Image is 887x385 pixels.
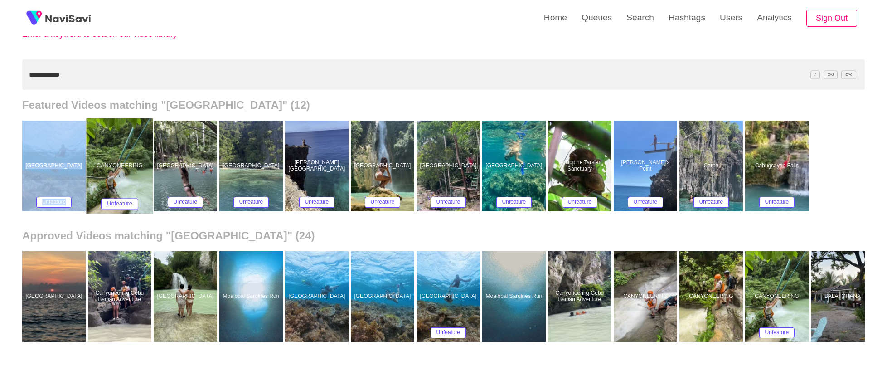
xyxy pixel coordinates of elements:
img: fireSpot [45,14,91,23]
a: [GEOGRAPHIC_DATA]Panagsama Beach [351,251,417,342]
a: [GEOGRAPHIC_DATA]Panagsama BeachUnfeature [417,251,482,342]
button: Unfeature [628,197,664,208]
button: Unfeature [496,197,532,208]
a: CANYONEERINGCANYONEERINGUnfeature [88,121,154,211]
a: [GEOGRAPHIC_DATA]Capayawan Beach [22,251,88,342]
button: Unfeature [759,327,795,338]
h2: Approved Videos matching "[GEOGRAPHIC_DATA]" (24) [22,229,865,242]
a: [GEOGRAPHIC_DATA]Panagsama BeachUnfeature [22,121,88,211]
span: C^K [841,70,856,79]
button: Unfeature [431,197,466,208]
button: Unfeature [299,197,335,208]
button: Unfeature [36,197,72,208]
a: [GEOGRAPHIC_DATA]Panagsama Beach [285,251,351,342]
a: [GEOGRAPHIC_DATA]Lagaan FallsUnfeature [154,121,219,211]
a: Canyoneering Cebu Badian AdventureCanyoneering Cebu Badian Adventure [88,251,154,342]
a: Philippine Tarsier SanctuaryPhilippine Tarsier SanctuaryUnfeature [548,121,614,211]
img: fireSpot [23,7,45,29]
a: CANYONEERINGCANYONEERINGUnfeature [745,251,811,342]
a: [GEOGRAPHIC_DATA]Cambugahay FallsUnfeature [417,121,482,211]
a: BALAI OHANABALAI OHANA [811,251,877,342]
button: Unfeature [365,197,401,208]
button: Unfeature [168,197,204,208]
a: Moalboal Sardines RunMoalboal Sardines Run [219,251,285,342]
button: Unfeature [233,197,269,208]
a: [PERSON_NAME]'s PointAriel's PointUnfeature [614,121,679,211]
a: [PERSON_NAME][GEOGRAPHIC_DATA]Pitogo Cliff Nature ParkUnfeature [285,121,351,211]
button: Unfeature [759,197,795,208]
button: Unfeature [431,327,466,338]
a: [GEOGRAPHIC_DATA]Napaling ReefUnfeature [482,121,548,211]
button: Unfeature [101,199,139,210]
button: Unfeature [562,197,598,208]
a: CoronCoron Unfeature [679,121,745,211]
span: C^J [824,70,838,79]
a: Cabugsayan FallsCabugsayan FallsUnfeature [745,121,811,211]
a: [GEOGRAPHIC_DATA]BBH BeachUnfeature [219,121,285,211]
a: Canyoneering Cebu Badian AdventureCanyoneering Cebu Badian Adventure [548,251,614,342]
button: Sign Out [806,10,857,27]
a: CANYONEERINGCANYONEERING [679,251,745,342]
h2: Featured Videos matching "[GEOGRAPHIC_DATA]" (12) [22,99,865,112]
a: Moalboal Sardines RunMoalboal Sardines Run [482,251,548,342]
span: / [810,70,819,79]
a: CANYONEERINGCANYONEERING [614,251,679,342]
a: [GEOGRAPHIC_DATA]Mantayupan FallsUnfeature [351,121,417,211]
a: [GEOGRAPHIC_DATA]Kawasan Falls [154,251,219,342]
button: Unfeature [693,197,729,208]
